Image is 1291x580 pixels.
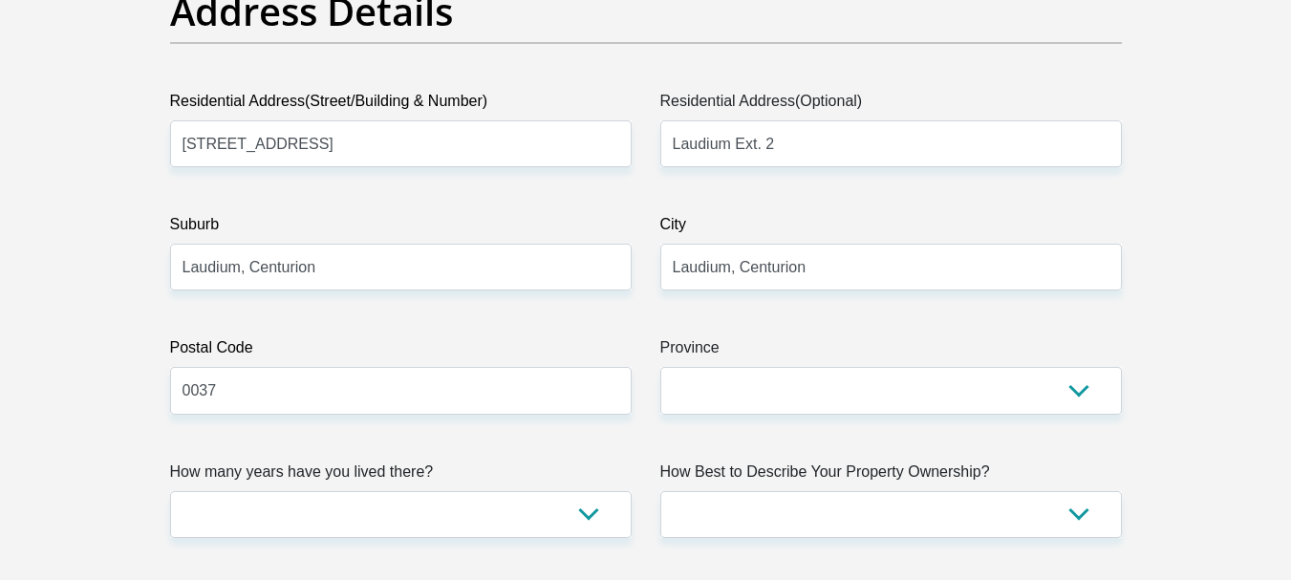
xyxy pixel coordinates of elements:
input: Suburb [170,244,632,290]
label: Residential Address(Optional) [660,90,1122,120]
label: Postal Code [170,336,632,367]
input: Valid residential address [170,120,632,167]
label: City [660,213,1122,244]
label: Province [660,336,1122,367]
input: Postal Code [170,367,632,414]
label: Residential Address(Street/Building & Number) [170,90,632,120]
label: How many years have you lived there? [170,461,632,491]
label: How Best to Describe Your Property Ownership? [660,461,1122,491]
select: Please Select a Province [660,367,1122,414]
input: Address line 2 (Optional) [660,120,1122,167]
select: Please select a value [170,491,632,538]
select: Please select a value [660,491,1122,538]
input: City [660,244,1122,290]
label: Suburb [170,213,632,244]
